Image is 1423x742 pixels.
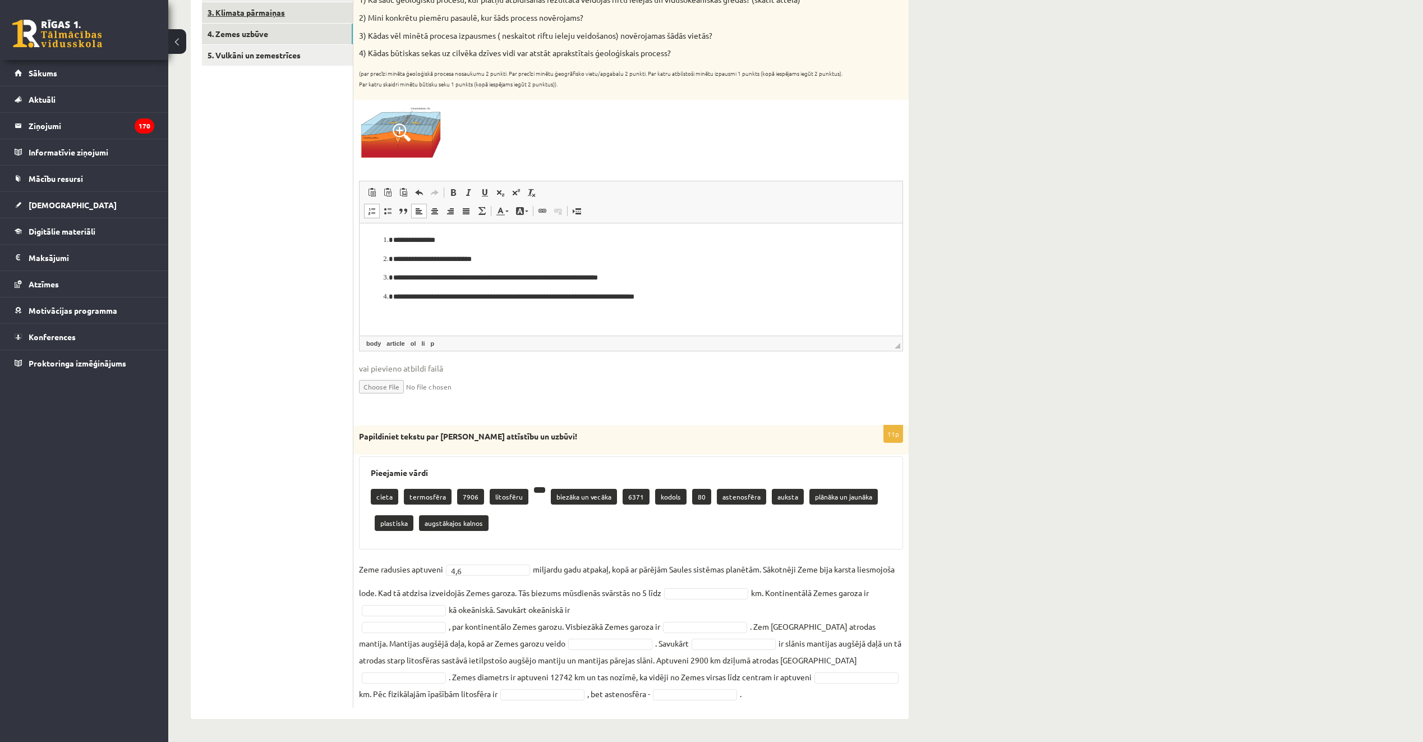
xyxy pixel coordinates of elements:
span: [DEMOGRAPHIC_DATA] [29,200,117,210]
a: Ievietot/noņemt numurētu sarakstu [364,204,380,218]
p: 2) Mini konkrētu piemēru pasaulē, kur šāds process novērojams? [359,12,847,24]
p: 6371 [623,489,650,505]
a: Teksta krāsa [492,204,512,218]
p: kodols [655,489,687,505]
p: cieta [371,489,398,505]
legend: Informatīvie ziņojumi [29,139,154,165]
span: 4,6 [451,565,515,576]
p: plānāka un jaunāka [809,489,878,505]
a: Pasvītrojums (vadīšanas taustiņš+U) [477,185,492,200]
span: Sākums [29,68,57,78]
a: Bloka citāts [395,204,411,218]
span: Mācību resursi [29,173,83,184]
a: [DEMOGRAPHIC_DATA] [15,192,154,218]
p: Zeme radusies aptuveni [359,561,443,578]
span: Atzīmes [29,279,59,289]
a: article elements [384,338,407,349]
a: Izlīdzināt pa labi [443,204,458,218]
a: Aktuāli [15,86,154,112]
a: Atcelt (vadīšanas taustiņš+Z) [411,185,427,200]
a: Maksājumi [15,245,154,271]
a: Atzīmes [15,271,154,297]
a: ol elements [408,338,418,349]
span: Proktoringa izmēģinājums [29,358,126,368]
p: litosfēru [490,489,528,505]
a: Sākums [15,60,154,86]
a: Ievietot lapas pārtraukumu drukai [569,204,584,218]
a: Atkārtot (vadīšanas taustiņš+Y) [427,185,443,200]
sub: (par precīzi minēta ģeoloģiskā procesa nosaukumu 2 punkti. Par precīzi minētu ģeogrāfisko vietu/a... [359,69,842,89]
p: 11p [883,425,903,443]
p: 80 [692,489,711,505]
a: Digitālie materiāli [15,218,154,244]
a: 5. Vulkāni un zemestrīces [202,45,353,66]
a: Ievietot no Worda [395,185,411,200]
a: body elements [364,338,383,349]
a: Treknraksts (vadīšanas taustiņš+B) [445,185,461,200]
span: Mērogot [895,343,900,349]
span: Motivācijas programma [29,305,117,315]
a: Apakšraksts [492,185,508,200]
a: Math [474,204,490,218]
a: 4,6 [446,565,530,576]
a: Ievietot kā vienkāršu tekstu (vadīšanas taustiņš+pārslēgšanas taustiņš+V) [380,185,395,200]
a: Mācību resursi [15,166,154,191]
fieldset: miljardu gadu atpakaļ, kopā ar pārējām Saules sistēmas planētām. Sākotnēji Zeme bija karsta liesm... [359,561,903,702]
span: Digitālie materiāli [29,226,95,236]
span: Aktuāli [29,94,56,104]
a: p elements [429,338,437,349]
span: Konferences [29,332,76,342]
p: 4) Kādas būtiskas sekas uz cilvēka dzīves vidi var atstāt aprakstītais ģeoloģiskais process? [359,48,847,59]
a: Rīgas 1. Tālmācības vidusskola [12,20,102,48]
p: termosfēra [404,489,452,505]
a: Atsaistīt [550,204,566,218]
a: Saite (vadīšanas taustiņš+K) [535,204,550,218]
a: Izlīdzināt pa kreisi [411,204,427,218]
strong: Papildiniet tekstu par [PERSON_NAME] attīstību un uzbūvi! [359,431,577,441]
h3: Pieejamie vārdi [371,468,891,478]
span: vai pievieno atbildi failā [359,363,903,374]
p: augstākajos kalnos [419,515,489,531]
legend: Maksājumi [29,245,154,271]
p: 7906 [457,489,484,505]
a: Noņemt stilus [524,185,540,200]
a: Konferences [15,324,154,350]
a: Fona krāsa [512,204,532,218]
p: plastiska [375,515,413,531]
p: 3) Kādas vēl minētā procesa izpausmes ( neskaitot riftu ieleju veidošanos) novērojamas šādās vietās? [359,30,847,42]
a: Proktoringa izmēģinājums [15,350,154,376]
p: auksta [772,489,804,505]
a: Ielīmēt (vadīšanas taustiņš+V) [364,185,380,200]
img: vbc.png [359,106,443,158]
a: Ziņojumi170 [15,113,154,139]
a: Ievietot/noņemt sarakstu ar aizzīmēm [380,204,395,218]
p: astenosfēra [717,489,766,505]
p: biezāka un vecāka [551,489,617,505]
a: Augšraksts [508,185,524,200]
a: 3. Klimata pārmaiņas [202,2,353,23]
a: Slīpraksts (vadīšanas taustiņš+I) [461,185,477,200]
a: Motivācijas programma [15,297,154,323]
a: li elements [419,338,427,349]
legend: Ziņojumi [29,113,154,139]
i: 170 [135,118,154,134]
a: Centrēti [427,204,443,218]
iframe: Bagātinātā teksta redaktors, wiswyg-editor-user-answer-47024893140560 [360,223,902,336]
a: Informatīvie ziņojumi [15,139,154,165]
a: Izlīdzināt malas [458,204,474,218]
a: 4. Zemes uzbūve [202,24,353,44]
